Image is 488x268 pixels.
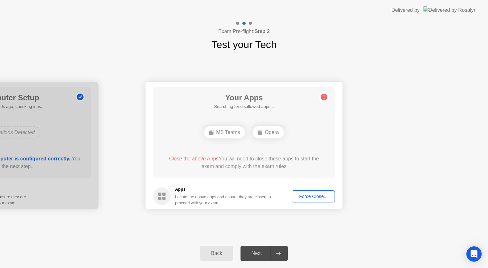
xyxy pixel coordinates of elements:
h5: Searching for disallowed apps... [214,103,274,110]
h1: Test your Tech [211,37,277,52]
button: Back [200,246,233,261]
h4: Exam Pre-flight: [218,28,270,35]
div: Opera [253,126,284,138]
img: Delivered by Rosalyn [424,6,477,14]
div: MS Teams [204,126,245,138]
div: Delivered by [391,6,420,14]
b: Step 2 [254,29,270,34]
button: Next [241,246,288,261]
div: Open Intercom Messenger [466,246,482,262]
div: Force Close... [294,194,333,199]
div: Locate the above apps and ensure they are closed to proceed with your exam. [175,194,271,206]
h1: Your Apps [214,92,274,103]
span: Close the above Apps [169,156,219,161]
button: Force Close... [292,190,335,202]
div: You will need to close these apps to start the exam and comply with the exam rules [162,155,326,170]
h5: Apps [175,186,271,193]
div: Back [202,250,231,256]
div: Next [242,250,271,256]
